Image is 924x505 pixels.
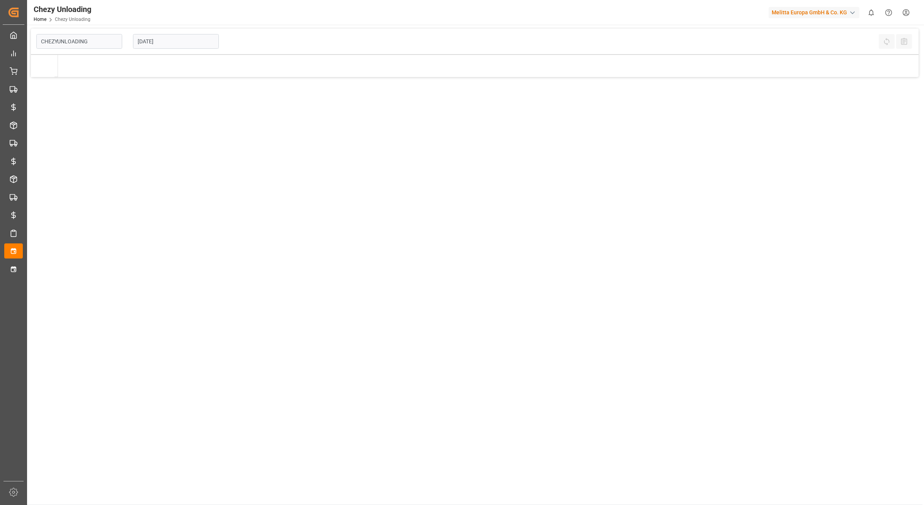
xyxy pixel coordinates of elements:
div: Chezy Unloading [34,3,91,15]
button: Help Center [880,4,897,21]
input: DD.MM.YYYY [133,34,219,49]
button: show 0 new notifications [863,4,880,21]
input: Type to search/select [36,34,122,49]
a: Home [34,17,46,22]
div: Melitta Europa GmbH & Co. KG [769,7,859,18]
button: Melitta Europa GmbH & Co. KG [769,5,863,20]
